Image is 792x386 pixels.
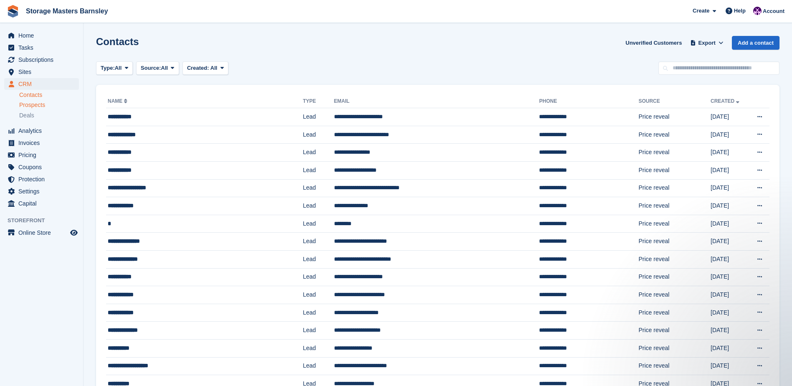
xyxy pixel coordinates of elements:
td: Price reveal [638,161,711,179]
td: [DATE] [711,108,748,126]
td: [DATE] [711,215,748,233]
span: Deals [19,112,34,119]
span: Home [18,30,68,41]
td: Price reveal [638,268,711,286]
span: Help [734,7,746,15]
td: Price reveal [638,108,711,126]
td: [DATE] [711,179,748,197]
span: All [115,64,122,72]
a: menu [4,54,79,66]
a: menu [4,227,79,239]
span: Protection [18,173,68,185]
a: menu [4,185,79,197]
a: Prospects [19,101,79,109]
button: Source: All [136,61,179,75]
span: Coupons [18,161,68,173]
span: Prospects [19,101,45,109]
td: Lead [303,286,334,304]
td: Price reveal [638,233,711,251]
span: Subscriptions [18,54,68,66]
a: menu [4,30,79,41]
span: All [210,65,218,71]
td: [DATE] [711,197,748,215]
a: menu [4,173,79,185]
span: Created: [187,65,209,71]
td: Lead [303,357,334,375]
a: menu [4,66,79,78]
td: Lead [303,250,334,268]
td: Lead [303,339,334,357]
a: menu [4,125,79,137]
span: Analytics [18,125,68,137]
a: menu [4,137,79,149]
th: Email [334,95,539,108]
a: Contacts [19,91,79,99]
a: Unverified Customers [622,36,685,50]
td: [DATE] [711,339,748,357]
span: Export [698,39,716,47]
span: Type: [101,64,115,72]
td: [DATE] [711,233,748,251]
th: Type [303,95,334,108]
td: Lead [303,179,334,197]
td: Price reveal [638,357,711,375]
span: Pricing [18,149,68,161]
td: Lead [303,233,334,251]
span: Invoices [18,137,68,149]
td: [DATE] [711,357,748,375]
span: Create [693,7,709,15]
td: Lead [303,268,334,286]
td: Lead [303,144,334,162]
td: Lead [303,322,334,340]
td: Price reveal [638,286,711,304]
td: Lead [303,215,334,233]
a: menu [4,161,79,173]
th: Source [638,95,711,108]
td: Price reveal [638,179,711,197]
a: menu [4,149,79,161]
img: stora-icon-8386f47178a22dfd0bd8f6a31ec36ba5ce8667c1dd55bd0f319d3a0aa187defe.svg [7,5,19,18]
a: menu [4,42,79,53]
td: [DATE] [711,161,748,179]
td: [DATE] [711,286,748,304]
td: [DATE] [711,144,748,162]
td: Lead [303,304,334,322]
span: All [161,64,168,72]
h1: Contacts [96,36,139,47]
a: Storage Masters Barnsley [23,4,111,18]
img: Louise Masters [753,7,762,15]
button: Created: All [182,61,228,75]
span: Online Store [18,227,68,239]
span: Settings [18,185,68,197]
td: Price reveal [638,339,711,357]
a: Created [711,98,741,104]
td: [DATE] [711,126,748,144]
td: Price reveal [638,304,711,322]
td: [DATE] [711,304,748,322]
span: Source: [141,64,161,72]
span: CRM [18,78,68,90]
span: Tasks [18,42,68,53]
td: Price reveal [638,322,711,340]
button: Export [688,36,725,50]
td: Price reveal [638,250,711,268]
td: [DATE] [711,268,748,286]
a: menu [4,198,79,209]
th: Phone [539,95,638,108]
a: Name [108,98,129,104]
td: Lead [303,197,334,215]
span: Sites [18,66,68,78]
td: Lead [303,161,334,179]
button: Type: All [96,61,133,75]
td: Price reveal [638,215,711,233]
span: Storefront [8,216,83,225]
td: Price reveal [638,126,711,144]
td: [DATE] [711,250,748,268]
a: Deals [19,111,79,120]
td: Lead [303,108,334,126]
a: Preview store [69,228,79,238]
span: Capital [18,198,68,209]
span: Account [763,7,784,15]
a: Add a contact [732,36,779,50]
td: Price reveal [638,197,711,215]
